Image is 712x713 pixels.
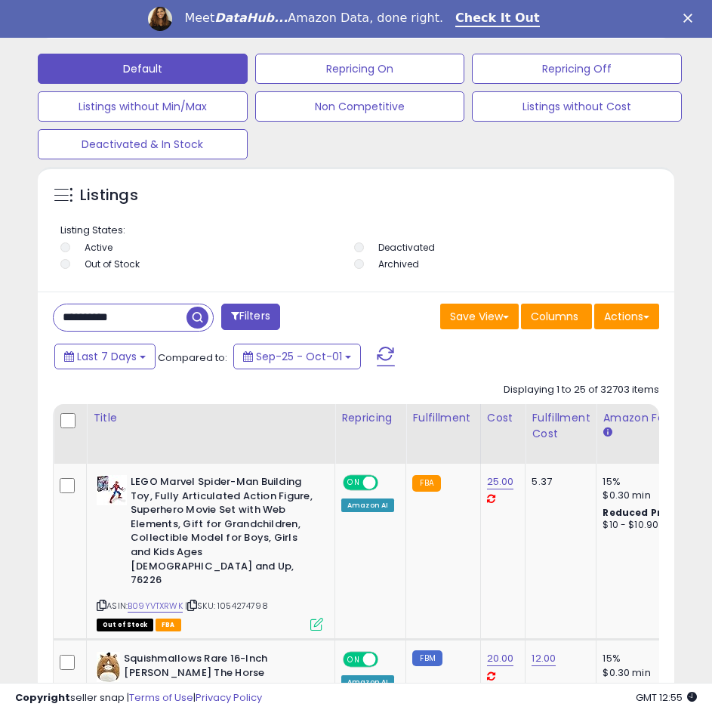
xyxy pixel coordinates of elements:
button: Repricing Off [472,54,682,84]
i: DataHub... [214,11,288,25]
a: B09YVTXRWK [128,600,183,613]
div: Meet Amazon Data, done right. [184,11,443,26]
b: LEGO Marvel Spider-Man Building Toy, Fully Articulated Action Figure, Superhero Movie Set with We... [131,475,314,591]
div: seller snap | | [15,691,262,705]
div: 5.37 [532,475,584,489]
span: All listings that are currently out of stock and unavailable for purchase on Amazon [97,619,153,631]
span: | SKU: 1054274798 [185,600,268,612]
div: Fulfillment Cost [532,410,590,442]
span: Sep-25 - Oct-01 [256,349,342,364]
button: Repricing On [255,54,465,84]
button: Listings without Min/Max [38,91,248,122]
label: Deactivated [378,241,435,254]
button: Save View [440,304,519,329]
button: Deactivated & In Stock [38,129,248,159]
p: Listing States: [60,224,655,238]
span: ON [344,477,363,489]
span: Last 7 Days [77,349,137,364]
button: Columns [521,304,592,329]
a: Privacy Policy [196,690,262,705]
a: Terms of Use [129,690,193,705]
label: Active [85,241,113,254]
label: Out of Stock [85,258,140,270]
b: Reduced Prof. Rng. [603,506,701,519]
div: Displaying 1 to 25 of 32703 items [504,383,659,397]
div: ASIN: [97,475,323,629]
img: Profile image for Georgie [148,7,172,31]
span: Columns [531,309,578,324]
small: Amazon Fees. [603,426,612,440]
a: 25.00 [487,474,514,489]
a: 12.00 [532,651,556,666]
label: Archived [378,258,419,270]
div: Close [683,14,698,23]
small: FBA [412,475,440,492]
h5: Listings [80,185,138,206]
strong: Copyright [15,690,70,705]
button: Default [38,54,248,84]
div: Fulfillment [412,410,473,426]
img: 51shxnZPPmL._SL40_.jpg [97,475,127,505]
div: Cost [487,410,519,426]
span: ON [344,653,363,666]
div: Repricing [341,410,399,426]
span: FBA [156,619,181,631]
span: OFF [376,477,400,489]
div: Amazon AI [341,498,394,512]
button: Non Competitive [255,91,465,122]
a: Check It Out [455,11,540,27]
span: OFF [376,653,400,666]
small: FBM [412,650,442,666]
button: Listings without Cost [472,91,682,122]
span: Compared to: [158,350,227,365]
button: Sep-25 - Oct-01 [233,344,361,369]
div: Title [93,410,328,426]
span: 2025-10-9 12:55 GMT [636,690,697,705]
button: Actions [594,304,659,329]
button: Filters [221,304,280,330]
img: 41YFv98QcuL._SL40_.jpg [97,652,120,682]
a: 20.00 [487,651,514,666]
button: Last 7 Days [54,344,156,369]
